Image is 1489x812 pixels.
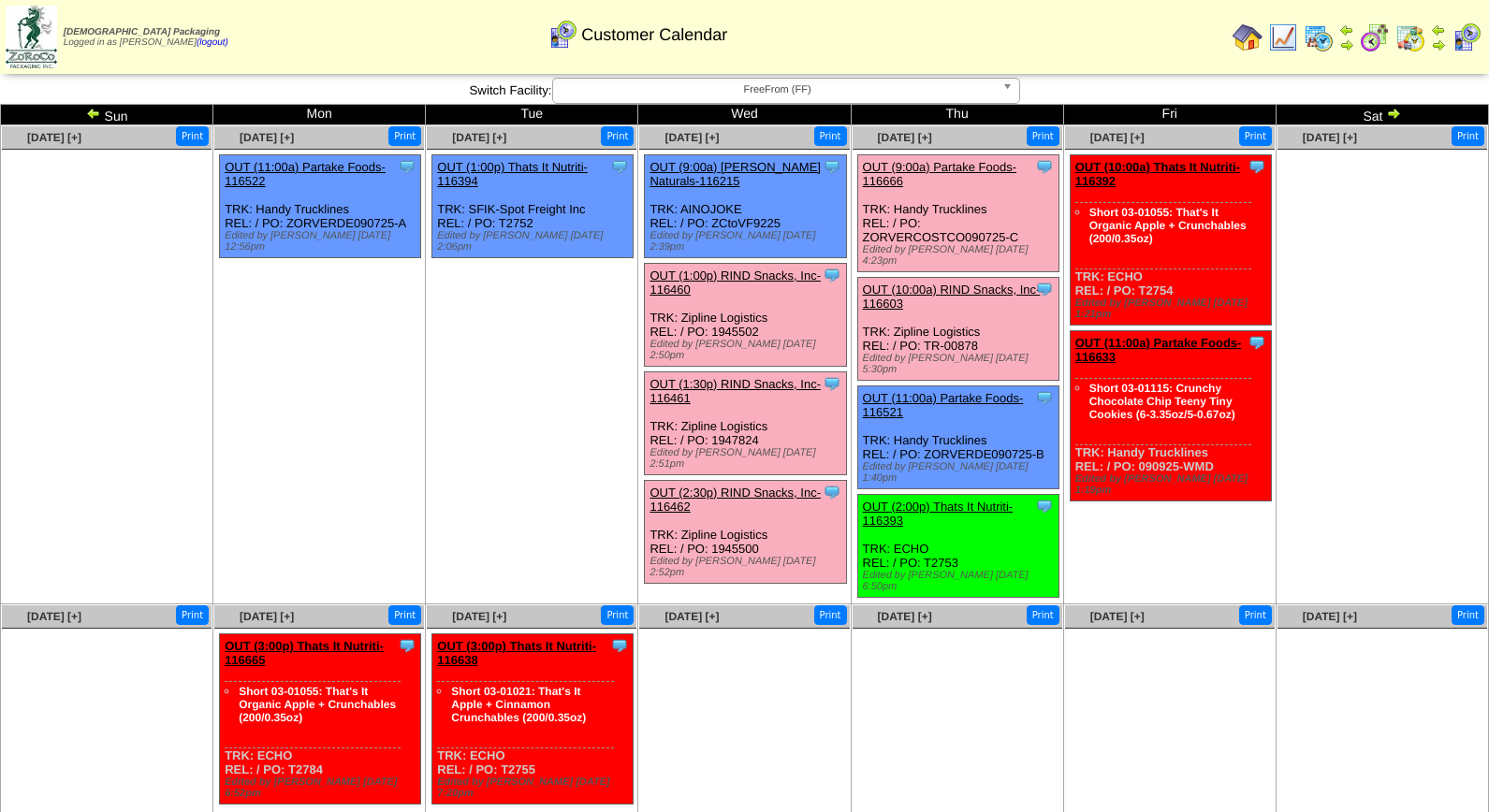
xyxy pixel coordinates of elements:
button: Print [1027,605,1059,625]
a: [DATE] [+] [1303,131,1357,144]
button: Print [601,126,634,146]
img: arrowright.gif [1339,37,1354,52]
div: TRK: ECHO REL: / PO: T2755 [432,634,634,805]
button: Print [1027,126,1059,146]
div: Edited by [PERSON_NAME] [DATE] 12:56pm [225,230,420,253]
img: arrowleft.gif [86,106,101,121]
img: Tooltip [1035,497,1054,515]
img: calendarcustomer.gif [547,20,577,50]
a: [DATE] [+] [452,610,506,623]
button: Print [176,605,209,625]
img: line_graph.gif [1268,22,1298,52]
div: Edited by [PERSON_NAME] [DATE] 1:21pm [1075,297,1271,320]
div: TRK: ECHO REL: / PO: T2754 [1070,155,1271,326]
img: Tooltip [1248,157,1266,176]
td: Tue [426,105,638,125]
img: Tooltip [823,374,841,393]
div: Edited by [PERSON_NAME] [DATE] 4:23pm [863,244,1058,267]
img: Tooltip [610,636,629,655]
div: Edited by [PERSON_NAME] [DATE] 1:40pm [863,461,1058,484]
a: OUT (2:30p) RIND Snacks, Inc-116462 [650,486,821,514]
div: TRK: ECHO REL: / PO: T2753 [857,495,1058,598]
a: [DATE] [+] [664,131,719,144]
a: OUT (1:00p) Thats It Nutriti-116394 [437,160,588,188]
div: TRK: Zipline Logistics REL: / PO: TR-00878 [857,278,1058,381]
span: FreeFrom (FF) [561,79,995,101]
a: [DATE] [+] [240,131,294,144]
div: Edited by [PERSON_NAME] [DATE] 1:19pm [1075,473,1271,496]
button: Print [1239,126,1272,146]
div: Edited by [PERSON_NAME] [DATE] 6:52pm [225,776,420,799]
a: Short 03-01021: That's It Apple + Cinnamon Crunchables (200/0.35oz) [451,685,586,724]
img: Tooltip [823,157,841,176]
img: calendarblend.gif [1360,22,1390,52]
a: [DATE] [+] [1303,610,1357,623]
a: [DATE] [+] [878,131,932,144]
div: TRK: Handy Trucklines REL: / PO: 090925-WMD [1070,331,1271,501]
img: Tooltip [398,157,416,176]
button: Print [1452,605,1484,625]
div: Edited by [PERSON_NAME] [DATE] 2:52pm [650,556,845,578]
div: TRK: SFIK-Spot Freight Inc REL: / PO: T2752 [432,155,634,258]
a: [DATE] [+] [240,610,294,623]
img: calendarinout.gif [1395,22,1425,52]
button: Print [814,605,847,625]
a: [DATE] [+] [1090,610,1145,623]
img: Tooltip [1035,388,1054,407]
a: [DATE] [+] [452,131,506,144]
img: home.gif [1233,22,1263,52]
a: [DATE] [+] [664,610,719,623]
a: [DATE] [+] [1090,131,1145,144]
div: Edited by [PERSON_NAME] [DATE] 2:39pm [650,230,845,253]
a: OUT (10:00a) RIND Snacks, Inc-116603 [863,283,1041,311]
button: Print [388,126,421,146]
img: Tooltip [1035,157,1054,176]
div: Edited by [PERSON_NAME] [DATE] 5:30pm [863,353,1058,375]
div: TRK: Handy Trucklines REL: / PO: ZORVERCOSTCO090725-C [857,155,1058,272]
td: Thu [851,105,1063,125]
img: arrowleft.gif [1431,22,1446,37]
button: Print [601,605,634,625]
a: Short 03-01115: Crunchy Chocolate Chip Teeny Tiny Cookies (6-3.35oz/5-0.67oz) [1089,382,1235,421]
div: TRK: AINOJOKE REL: / PO: ZCtoVF9225 [645,155,846,258]
a: [DATE] [+] [27,131,81,144]
a: OUT (11:00a) Partake Foods-116522 [225,160,386,188]
img: Tooltip [610,157,629,176]
div: Edited by [PERSON_NAME] [DATE] 2:06pm [437,230,633,253]
span: Customer Calendar [581,25,727,45]
div: TRK: Zipline Logistics REL: / PO: 1945502 [645,264,846,367]
img: zoroco-logo-small.webp [6,6,57,68]
span: [DEMOGRAPHIC_DATA] Packaging [64,27,220,37]
a: [DATE] [+] [27,610,81,623]
span: Logged in as [PERSON_NAME] [64,27,228,48]
img: arrowleft.gif [1339,22,1354,37]
a: OUT (11:00a) Partake Foods-116633 [1075,336,1242,364]
img: Tooltip [823,483,841,501]
a: OUT (9:00a) Partake Foods-116666 [863,160,1017,188]
a: OUT (3:00p) Thats It Nutriti-116665 [225,639,384,667]
img: Tooltip [823,266,841,284]
a: Short 03-01055: That's It Organic Apple + Crunchables (200/0.35oz) [1089,206,1247,245]
div: TRK: Zipline Logistics REL: / PO: 1945500 [645,481,846,584]
a: OUT (2:00p) Thats It Nutriti-116393 [863,500,1014,528]
button: Print [1239,605,1272,625]
a: OUT (1:30p) RIND Snacks, Inc-116461 [650,377,821,405]
img: arrowright.gif [1386,106,1401,121]
a: [DATE] [+] [878,610,932,623]
img: calendarcustomer.gif [1452,22,1482,52]
td: Sun [1,105,213,125]
img: Tooltip [1035,280,1054,298]
a: OUT (10:00a) Thats It Nutriti-116392 [1075,160,1240,188]
a: OUT (11:00a) Partake Foods-116521 [863,391,1024,419]
div: Edited by [PERSON_NAME] [DATE] 2:51pm [650,447,845,470]
button: Print [814,126,847,146]
td: Wed [638,105,851,125]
